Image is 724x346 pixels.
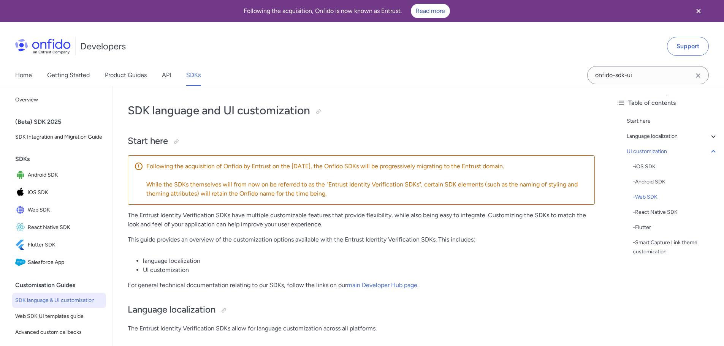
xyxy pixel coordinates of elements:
svg: Clear search field button [694,71,703,80]
a: -Smart Capture Link theme customization [633,238,718,256]
div: Table of contents [616,98,718,107]
a: IconReact Native SDKReact Native SDK [12,219,106,236]
a: Start here [627,117,718,126]
span: Flutter SDK [28,240,103,250]
span: SDK language & UI customisation [15,296,103,305]
span: Web SDK [28,205,103,215]
a: -Android SDK [633,177,718,186]
a: SDKs [186,65,201,86]
span: iOS SDK [28,187,103,198]
div: - Android SDK [633,177,718,186]
a: Language localization [627,132,718,141]
h2: Start here [128,135,595,148]
li: language localization [143,256,595,265]
a: Product Guides [105,65,147,86]
a: IconWeb SDKWeb SDK [12,202,106,218]
p: The Entrust Identity Verification SDKs allow for language customization across all platforms. [128,324,595,333]
div: - Smart Capture Link theme customization [633,238,718,256]
a: API [162,65,171,86]
a: UI customization [627,147,718,156]
a: Support [667,37,709,56]
a: Getting Started [47,65,90,86]
p: Following the acquisition of Onfido by Entrust on the [DATE], the Onfido SDKs will be progressive... [146,162,588,171]
img: IconSalesforce App [15,257,28,268]
h1: Developers [80,40,126,52]
p: For general technical documentation relating to our SDKs, follow the links on our . [128,281,595,290]
img: IconiOS SDK [15,187,28,198]
img: IconWeb SDK [15,205,28,215]
span: Salesforce App [28,257,103,268]
a: Home [15,65,32,86]
span: SDK Integration and Migration Guide [15,133,103,142]
a: Web SDK UI templates guide [12,309,106,324]
div: (Beta) SDK 2025 [15,114,109,130]
a: IconiOS SDKiOS SDK [12,184,106,201]
img: Onfido Logo [15,39,71,54]
input: Onfido search input field [587,66,709,84]
button: Close banner [684,2,713,21]
span: Advanced custom callbacks [15,328,103,337]
p: The Entrust Identity Verification SDKs have multiple customizable features that provide flexibili... [128,211,595,229]
a: SDK Integration and Migration Guide [12,130,106,145]
img: IconAndroid SDK [15,170,28,180]
div: - React Native SDK [633,208,718,217]
a: IconFlutter SDKFlutter SDK [12,237,106,253]
a: -React Native SDK [633,208,718,217]
a: Overview [12,92,106,107]
a: -Web SDK [633,193,718,202]
a: Advanced custom callbacks [12,325,106,340]
div: SDKs [15,152,109,167]
div: Following the acquisition, Onfido is now known as Entrust. [9,4,684,18]
img: IconReact Native SDK [15,222,28,233]
a: IconSalesforce AppSalesforce App [12,254,106,271]
a: Read more [411,4,450,18]
a: -iOS SDK [633,162,718,171]
div: - Flutter [633,223,718,232]
span: Android SDK [28,170,103,180]
span: React Native SDK [28,222,103,233]
span: Overview [15,95,103,104]
img: IconFlutter SDK [15,240,28,250]
a: IconAndroid SDKAndroid SDK [12,167,106,183]
li: UI customization [143,265,595,275]
div: Customisation Guides [15,278,109,293]
h1: SDK language and UI customization [128,103,595,118]
a: main Developer Hub page [347,281,417,289]
a: SDK language & UI customisation [12,293,106,308]
h2: Language localization [128,303,595,316]
div: - Web SDK [633,193,718,202]
a: -Flutter [633,223,718,232]
span: Web SDK UI templates guide [15,312,103,321]
p: This guide provides an overview of the customization options available with the Entrust Identity ... [128,235,595,244]
p: While the SDKs themselves will from now on be referred to as the "Entrust Identity Verification S... [146,180,588,198]
svg: Close banner [694,6,703,16]
div: - iOS SDK [633,162,718,171]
